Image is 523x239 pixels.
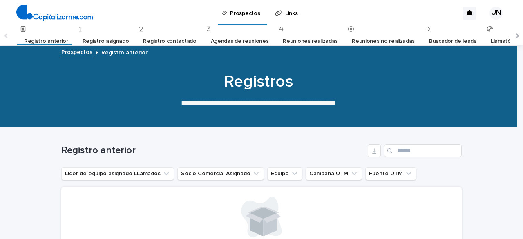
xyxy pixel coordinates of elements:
a: Agendas de reuniones [211,32,269,51]
font: UN [491,9,501,16]
button: Socio Comercial Asignado [177,167,264,180]
font: Registro anterior [61,145,136,155]
font: Registro contactado [143,38,196,44]
button: Fuente UTM [365,167,416,180]
a: Registro anterior [24,32,68,51]
font: Llamatón [491,38,514,44]
a: Prospectos [61,47,92,56]
font: Agendas de reuniones [211,38,269,44]
font: Reuniones no realizadas [352,38,415,44]
a: Reuniones realizadas [283,32,337,51]
button: Campaña UTM [306,167,362,180]
input: Buscar [384,144,462,157]
font: Registro asignado [83,38,129,44]
button: Equipo [267,167,302,180]
img: 4arMvv9wSvmHTHbXwTim [16,5,93,21]
a: Registro asignado [83,32,129,51]
font: Registro anterior [101,50,148,56]
button: Líder de equipo asignado LLamados [61,167,174,180]
font: Prospectos [61,49,92,55]
font: Buscador de leads [429,38,476,44]
font: Registro anterior [24,38,68,44]
a: Buscador de leads [429,32,476,51]
a: Registro contactado [143,32,196,51]
font: Registros [224,74,293,90]
a: Reuniones no realizadas [352,32,415,51]
a: Llamatón [491,32,514,51]
font: Reuniones realizadas [283,38,337,44]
